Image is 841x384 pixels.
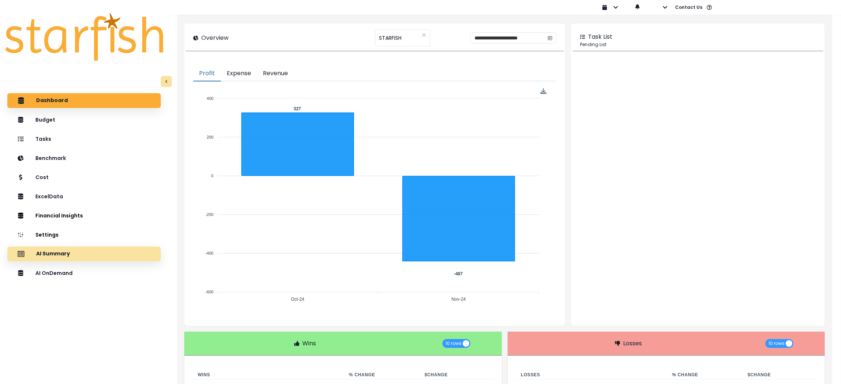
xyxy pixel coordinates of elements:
[291,297,305,302] tspan: Oct-24
[422,31,426,39] button: Clear
[666,370,742,380] th: % Change
[35,136,51,142] p: Tasks
[742,370,817,380] th: $ Change
[452,297,466,302] tspan: Nov-24
[7,93,161,108] button: Dashboard
[35,193,63,200] p: ExcelData
[7,208,161,223] button: Financial Insights
[768,339,785,348] span: 10 rows
[623,339,642,348] p: Losses
[422,33,426,37] svg: close
[207,135,213,139] tspan: 200
[445,339,462,348] span: 10 rows
[207,96,213,101] tspan: 400
[35,270,73,276] p: AI OnDemand
[548,35,553,41] svg: calendar
[7,132,161,146] button: Tasks
[7,151,161,165] button: Benchmark
[257,66,294,81] button: Revenue
[35,117,55,123] p: Budget
[211,174,213,178] tspan: 0
[7,227,161,242] button: Settings
[541,88,547,94] img: Download Profit
[35,174,49,181] p: Cost
[379,30,402,46] span: STARFISH
[36,251,70,257] p: AI Summary
[192,370,343,380] th: Wins
[205,212,213,217] tspan: -200
[343,370,418,380] th: % Change
[7,170,161,185] button: Cost
[205,290,213,294] tspan: -600
[419,370,494,380] th: $ Change
[205,251,213,255] tspan: -400
[7,189,161,204] button: ExcelData
[580,41,816,48] p: Pending List
[193,66,221,81] button: Profit
[201,34,229,42] p: Overview
[7,266,161,280] button: AI OnDemand
[541,88,547,94] div: Menu
[588,32,612,41] p: Task List
[515,370,666,380] th: Losses
[35,155,66,161] p: Benchmark
[221,66,257,81] button: Expense
[36,97,68,104] p: Dashboard
[7,247,161,261] button: AI Summary
[302,339,316,348] p: Wins
[7,112,161,127] button: Budget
